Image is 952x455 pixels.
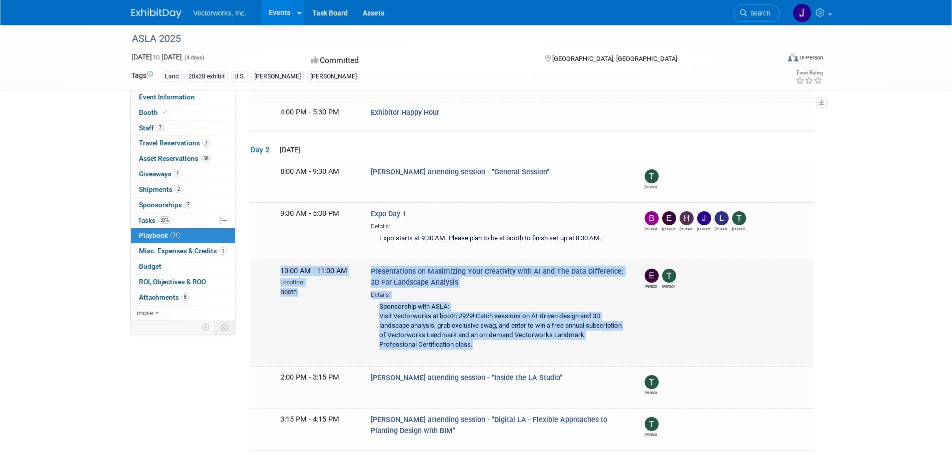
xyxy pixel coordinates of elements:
[162,109,167,115] i: Booth reservation complete
[131,167,235,182] a: Giveaways1
[219,247,227,255] span: 1
[139,139,210,147] span: Travel Reservations
[139,154,211,162] span: Asset Reservations
[645,375,659,389] img: Tony Kostreski
[715,211,729,225] img: Lee Draminski
[371,210,406,218] span: Expo Day 1
[371,168,549,176] span: [PERSON_NAME] attending session - "General Session"
[280,373,339,382] span: 2:00 PM - 3:15 PM
[131,213,235,228] a: Tasks33%
[185,71,228,82] div: 20x20 exhibit
[552,55,677,62] span: [GEOGRAPHIC_DATA], [GEOGRAPHIC_DATA]
[131,275,235,290] a: ROI, Objectives & ROO
[202,139,210,147] span: 7
[645,211,659,225] img: Bryan Goff
[662,211,676,225] img: Eric Gilbey
[131,228,235,243] a: Playbook21
[280,167,339,176] span: 8:00 AM - 9:30 AM
[131,53,182,61] span: [DATE] [DATE]
[131,306,235,321] a: more
[231,71,248,82] div: U.S.
[662,269,676,283] img: Tony Kostreski
[280,277,356,287] div: Location:
[152,53,161,61] span: to
[131,90,235,105] a: Event Information
[732,211,746,225] img: Tony Kostreski
[131,290,235,305] a: Attachments8
[193,9,247,17] span: Vectorworks, Inc.
[645,225,657,232] div: Bryan Goff
[139,108,169,116] span: Booth
[721,52,824,67] div: Event Format
[139,231,180,239] span: Playbook
[734,4,780,22] a: Search
[645,417,659,431] img: Tony Kostreski
[280,108,339,116] span: 4:00 PM - 5:30 PM
[645,431,657,438] div: Tony Kostreski
[131,121,235,136] a: Staff7
[131,182,235,197] a: Shipments2
[371,416,607,435] span: [PERSON_NAME] attending session - "Digital LA - Flexible Approaches to Planting Design with BIM"
[308,52,529,69] div: Committed
[250,144,275,155] span: Day 2
[307,71,360,82] div: [PERSON_NAME]
[162,71,182,82] div: Land
[139,93,195,101] span: Event Information
[131,105,235,120] a: Booth
[139,278,206,286] span: ROI, Objectives & ROO
[139,247,227,255] span: Misc. Expenses & Credits
[277,146,300,154] span: [DATE]
[371,108,439,117] span: Exhibitor Happy Hour
[183,54,204,61] span: (4 days)
[181,293,189,301] span: 8
[662,225,675,232] div: Eric Gilbey
[137,309,153,317] span: more
[371,374,562,382] span: [PERSON_NAME] attending session - "Inside the LA Studio"
[732,225,745,232] div: Tony Kostreski
[131,259,235,274] a: Budget
[796,70,823,75] div: Event Rating
[645,183,657,190] div: Tony Kostreski
[139,293,189,301] span: Attachments
[131,136,235,151] a: Travel Reservations7
[645,389,657,396] div: Tony Kostreski
[680,211,694,225] img: Henry Amogu
[131,151,235,166] a: Asset Reservations38
[800,54,823,61] div: In-Person
[139,201,192,209] span: Sponsorships
[680,225,692,232] div: Henry Amogu
[175,185,182,193] span: 2
[280,209,339,218] span: 9:30 AM - 5:30 PM
[131,8,181,18] img: ExhibitDay
[715,225,727,232] div: Lee Draminski
[131,198,235,213] a: Sponsorships2
[371,299,628,354] div: Sponsorship with ASLA: Visit Vectorworks at booth #929! Catch sessions on AI-driven design and 3D...
[201,155,211,162] span: 38
[662,283,675,289] div: Tony Kostreski
[170,232,180,239] span: 21
[131,70,153,82] td: Tags
[139,170,181,178] span: Giveaways
[138,216,171,224] span: Tasks
[788,53,798,61] img: Format-Inperson.png
[158,216,171,224] span: 33%
[280,287,356,297] div: Booth
[156,124,164,131] span: 7
[184,201,192,208] span: 2
[174,170,181,177] span: 1
[645,269,659,283] img: Eric Gilbey
[139,124,164,132] span: Staff
[251,71,304,82] div: [PERSON_NAME]
[371,231,628,247] div: Expo starts at 9:30 AM. Please plan to be at booth to finish set-up at 8:30 AM.
[131,244,235,259] a: Misc. Expenses & Credits1
[280,415,339,424] span: 3:15 PM - 4:15 PM
[280,267,347,275] span: 10:00 AM - 11:00 AM
[697,225,710,232] div: Jennifer Niziolek
[747,9,770,17] span: Search
[139,185,182,193] span: Shipments
[128,30,765,48] div: ASLA 2025
[645,169,659,183] img: Tony Kostreski
[214,321,235,334] td: Toggle Event Tabs
[197,321,215,334] td: Personalize Event Tab Strip
[371,219,628,231] div: Details:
